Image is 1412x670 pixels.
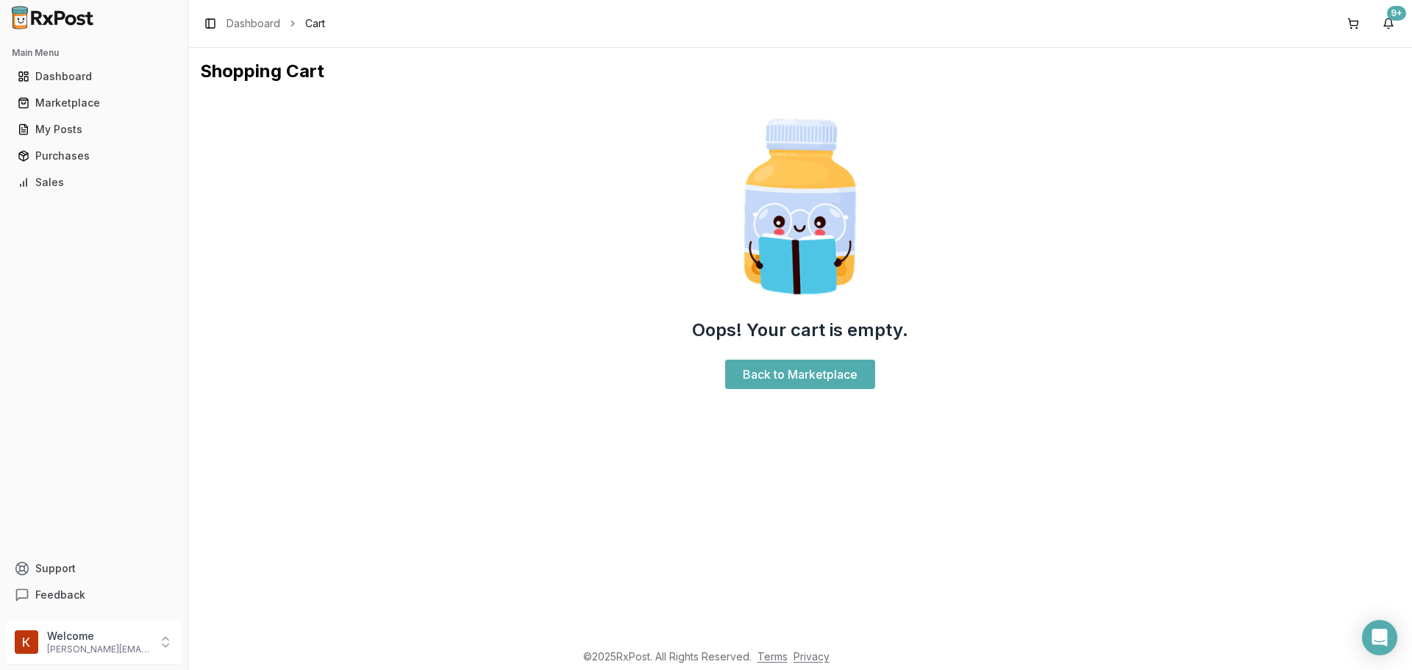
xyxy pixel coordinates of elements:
[12,47,176,59] h2: Main Menu
[6,65,182,88] button: Dashboard
[18,69,170,84] div: Dashboard
[725,360,875,389] a: Back to Marketplace
[706,113,894,301] img: Smart Pill Bottle
[6,171,182,194] button: Sales
[6,6,100,29] img: RxPost Logo
[692,318,908,342] h2: Oops! Your cart is empty.
[305,16,325,31] span: Cart
[18,149,170,163] div: Purchases
[18,122,170,137] div: My Posts
[18,175,170,190] div: Sales
[227,16,280,31] a: Dashboard
[6,118,182,141] button: My Posts
[12,116,176,143] a: My Posts
[1387,6,1406,21] div: 9+
[12,143,176,169] a: Purchases
[12,63,176,90] a: Dashboard
[12,169,176,196] a: Sales
[6,144,182,168] button: Purchases
[12,90,176,116] a: Marketplace
[1377,12,1400,35] button: 9+
[15,630,38,654] img: User avatar
[757,650,788,663] a: Terms
[794,650,830,663] a: Privacy
[47,629,149,644] p: Welcome
[6,582,182,608] button: Feedback
[47,644,149,655] p: [PERSON_NAME][EMAIL_ADDRESS][DOMAIN_NAME]
[6,555,182,582] button: Support
[6,91,182,115] button: Marketplace
[35,588,85,602] span: Feedback
[200,60,1400,83] h1: Shopping Cart
[18,96,170,110] div: Marketplace
[1362,620,1397,655] div: Open Intercom Messenger
[227,16,325,31] nav: breadcrumb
